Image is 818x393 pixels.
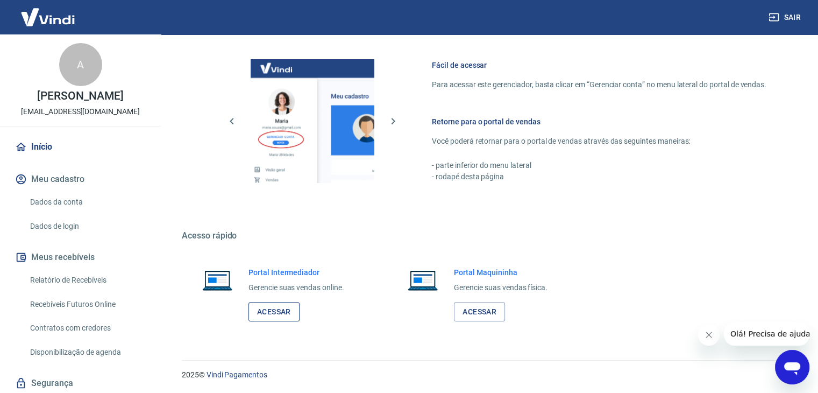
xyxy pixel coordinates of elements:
img: Vindi [13,1,83,33]
p: - rodapé desta página [432,171,766,183]
a: Início [13,135,148,159]
p: - parte inferior do menu lateral [432,160,766,171]
a: Recebíveis Futuros Online [26,293,148,315]
p: [EMAIL_ADDRESS][DOMAIN_NAME] [21,106,140,117]
div: A [59,43,102,86]
button: Sair [766,8,805,27]
a: Vindi Pagamentos [207,370,267,379]
h6: Retorne para o portal de vendas [432,116,766,127]
a: Dados de login [26,215,148,237]
span: Olá! Precisa de ajuda? [6,8,90,16]
p: Para acessar este gerenciador, basta clicar em “Gerenciar conta” no menu lateral do portal de ven... [432,79,766,90]
p: Você poderá retornar para o portal de vendas através das seguintes maneiras: [432,136,766,147]
h6: Fácil de acessar [432,60,766,71]
a: Relatório de Recebíveis [26,269,148,291]
a: Contratos com credores [26,317,148,339]
iframe: Botão para abrir a janela de mensagens [775,350,809,384]
a: Disponibilização de agenda [26,341,148,363]
img: Imagem de um notebook aberto [400,267,445,293]
p: Gerencie suas vendas online. [248,282,344,293]
button: Meus recebíveis [13,245,148,269]
img: Imagem de um notebook aberto [195,267,240,293]
button: Meu cadastro [13,167,148,191]
p: 2025 © [182,369,792,381]
a: Acessar [454,302,505,322]
iframe: Fechar mensagem [698,324,720,346]
a: Acessar [248,302,300,322]
p: [PERSON_NAME] [37,90,123,102]
h5: Acesso rápido [182,230,792,241]
p: Gerencie suas vendas física. [454,282,547,293]
h6: Portal Intermediador [248,267,344,278]
img: Imagem da dashboard mostrando o botão de gerenciar conta na sidebar no lado esquerdo [251,59,374,183]
h6: Portal Maquininha [454,267,547,278]
iframe: Mensagem da empresa [724,322,809,346]
a: Dados da conta [26,191,148,213]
